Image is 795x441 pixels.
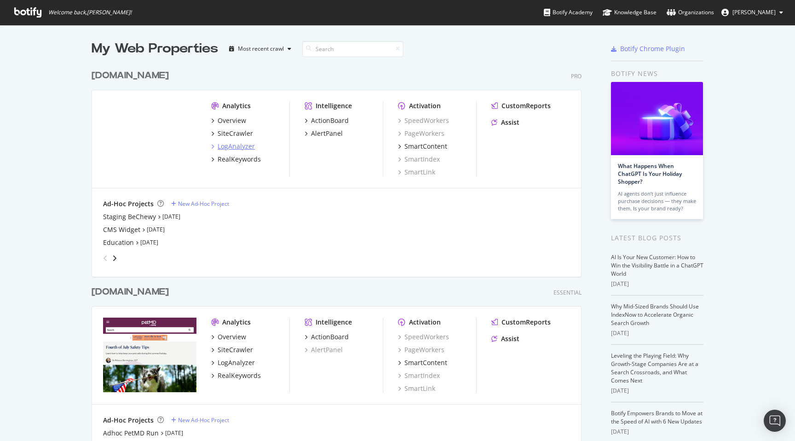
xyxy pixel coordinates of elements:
a: [DATE] [165,429,183,437]
a: PageWorkers [398,129,444,138]
div: Essential [553,289,582,296]
div: Pro [571,72,582,80]
div: LogAnalyzer [218,142,255,151]
div: [DATE] [611,428,703,436]
div: ActionBoard [311,332,349,342]
div: Botify news [611,69,703,79]
div: angle-left [99,251,111,266]
div: angle-right [111,254,118,263]
div: Analytics [222,318,251,327]
div: [DATE] [611,329,703,337]
div: Assist [501,118,519,127]
a: SmartLink [398,384,435,393]
a: Leveling the Playing Field: Why Growth-Stage Companies Are at a Search Crossroads, and What Comes... [611,352,698,384]
a: CMS Widget [103,225,140,234]
div: [DATE] [611,280,703,288]
div: Assist [501,334,519,343]
div: SiteCrawler [218,345,253,354]
a: LogAnalyzer [211,142,255,151]
a: ActionBoard [305,332,349,342]
img: www.petmd.com [103,318,196,392]
div: Knowledge Base [603,8,657,17]
div: SmartContent [404,358,447,367]
a: Overview [211,332,246,342]
div: RealKeywords [218,371,261,380]
span: Welcome back, [PERSON_NAME] ! [48,9,132,16]
div: [DOMAIN_NAME] [92,69,169,82]
div: SmartContent [404,142,447,151]
a: SiteCrawler [211,129,253,138]
div: Ad-Hoc Projects [103,416,154,425]
a: Botify Empowers Brands to Move at the Speed of AI with 6 New Updates [611,409,703,425]
div: New Ad-Hoc Project [178,200,229,208]
div: Staging BeChewy [103,212,156,221]
div: Analytics [222,101,251,110]
a: Assist [491,118,519,127]
a: SmartLink [398,168,435,177]
a: RealKeywords [211,371,261,380]
a: PageWorkers [398,345,444,354]
a: SpeedWorkers [398,332,449,342]
a: SmartContent [398,358,447,367]
div: [DOMAIN_NAME] [92,285,169,299]
div: Botify Academy [544,8,593,17]
div: New Ad-Hoc Project [178,416,229,424]
div: Intelligence [316,101,352,110]
div: My Web Properties [92,40,218,58]
a: Why Mid-Sized Brands Should Use IndexNow to Accelerate Organic Search Growth [611,302,699,327]
a: [DATE] [147,226,165,233]
div: Ad-Hoc Projects [103,199,154,209]
a: SmartIndex [398,371,440,380]
a: [DOMAIN_NAME] [92,69,173,82]
a: RealKeywords [211,155,261,164]
img: What Happens When ChatGPT Is Your Holiday Shopper? [611,82,703,155]
a: Overview [211,116,246,125]
div: Overview [218,332,246,342]
a: [DOMAIN_NAME] [92,285,173,299]
a: AlertPanel [305,129,343,138]
div: [DATE] [611,387,703,395]
div: CustomReports [501,101,551,110]
a: CustomReports [491,101,551,110]
a: [DATE] [140,238,158,246]
div: Botify Chrome Plugin [620,44,685,53]
span: Steve Valenza [732,8,776,16]
div: Most recent crawl [238,46,284,52]
div: Organizations [667,8,714,17]
div: ActionBoard [311,116,349,125]
div: Open Intercom Messenger [764,410,786,432]
div: Activation [409,101,441,110]
a: Adhoc PetMD Run [103,429,159,438]
button: [PERSON_NAME] [714,5,790,20]
a: New Ad-Hoc Project [171,200,229,208]
a: SmartIndex [398,155,440,164]
div: Activation [409,318,441,327]
input: Search [302,41,403,57]
div: SiteCrawler [218,129,253,138]
div: RealKeywords [218,155,261,164]
a: What Happens When ChatGPT Is Your Holiday Shopper? [618,162,682,186]
a: SpeedWorkers [398,116,449,125]
div: Latest Blog Posts [611,233,703,243]
a: [DATE] [162,213,180,220]
a: Education [103,238,134,247]
a: AlertPanel [305,345,343,354]
div: LogAnalyzer [218,358,255,367]
div: Overview [218,116,246,125]
a: ActionBoard [305,116,349,125]
div: Intelligence [316,318,352,327]
div: AI agents don’t just influence purchase decisions — they make them. Is your brand ready? [618,190,696,212]
a: CustomReports [491,318,551,327]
